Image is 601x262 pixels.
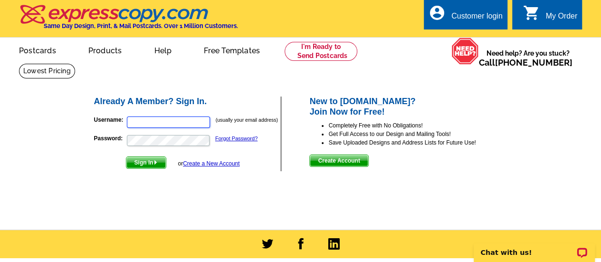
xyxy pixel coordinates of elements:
[94,134,126,143] label: Password:
[189,39,275,61] a: Free Templates
[328,130,508,138] li: Get Full Access to our Design and Mailing Tools!
[451,38,479,65] img: help
[126,157,166,168] span: Sign In
[309,97,508,117] h2: New to [DOMAIN_NAME]? Join Now for Free!
[328,121,508,130] li: Completely Free with No Obligations!
[523,4,540,21] i: shopping_cart
[73,39,137,61] a: Products
[216,117,278,123] small: (usually your email address)
[328,138,508,147] li: Save Uploaded Designs and Address Lists for Future Use!
[215,136,258,141] a: Forgot Password?
[153,160,158,165] img: button-next-arrow-white.png
[139,39,187,61] a: Help
[94,97,281,107] h2: Already A Member? Sign In.
[467,232,601,262] iframe: LiveChat chat widget
[19,11,238,29] a: Same Day Design, Print, & Mail Postcards. Over 1 Million Customers.
[178,159,239,168] div: or
[523,10,577,22] a: shopping_cart My Order
[94,116,126,124] label: Username:
[479,58,572,68] span: Call
[126,156,166,169] button: Sign In
[429,10,503,22] a: account_circle Customer login
[495,58,572,68] a: [PHONE_NUMBER]
[545,12,577,25] div: My Order
[183,160,239,167] a: Create a New Account
[429,4,446,21] i: account_circle
[310,155,368,166] span: Create Account
[44,22,238,29] h4: Same Day Design, Print, & Mail Postcards. Over 1 Million Customers.
[309,155,368,167] button: Create Account
[451,12,503,25] div: Customer login
[4,39,71,61] a: Postcards
[479,49,577,68] span: Need help? Are you stuck?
